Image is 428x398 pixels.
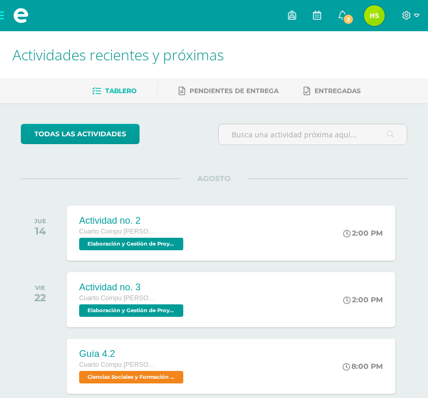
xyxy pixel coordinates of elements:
[105,87,136,95] span: Tablero
[79,228,157,235] span: Cuarto Compu [PERSON_NAME]. C.C.L.L. en Computación
[190,87,279,95] span: Pendientes de entrega
[79,304,183,317] span: Elaboración y Gestión de Proyectos 'A'
[79,282,186,293] div: Actividad no. 3
[34,291,46,304] div: 22
[34,217,46,225] div: JUE
[21,124,140,144] a: todas las Actividades
[92,83,136,99] a: Tablero
[179,83,279,99] a: Pendientes de entrega
[79,215,186,226] div: Actividad no. 2
[12,45,224,65] span: Actividades recientes y próximas
[181,174,247,183] span: AGOSTO
[364,5,385,26] img: c034f5630b5e84ad6a0507efbcbfb599.png
[343,14,354,25] span: 2
[79,238,183,250] span: Elaboración y Gestión de Proyectos 'A'
[34,225,46,237] div: 14
[34,284,46,291] div: VIE
[219,124,407,145] input: Busca una actividad próxima aquí...
[79,371,183,383] span: Ciencias Sociales y Formación Ciudadana 'A'
[79,294,157,302] span: Cuarto Compu [PERSON_NAME]. C.C.L.L. en Computación
[314,87,361,95] span: Entregadas
[79,349,186,360] div: Guía 4.2
[343,362,383,371] div: 8:00 PM
[304,83,361,99] a: Entregadas
[343,295,383,304] div: 2:00 PM
[79,361,157,368] span: Cuarto Compu [PERSON_NAME]. C.C.L.L. en Computación
[343,228,383,238] div: 2:00 PM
